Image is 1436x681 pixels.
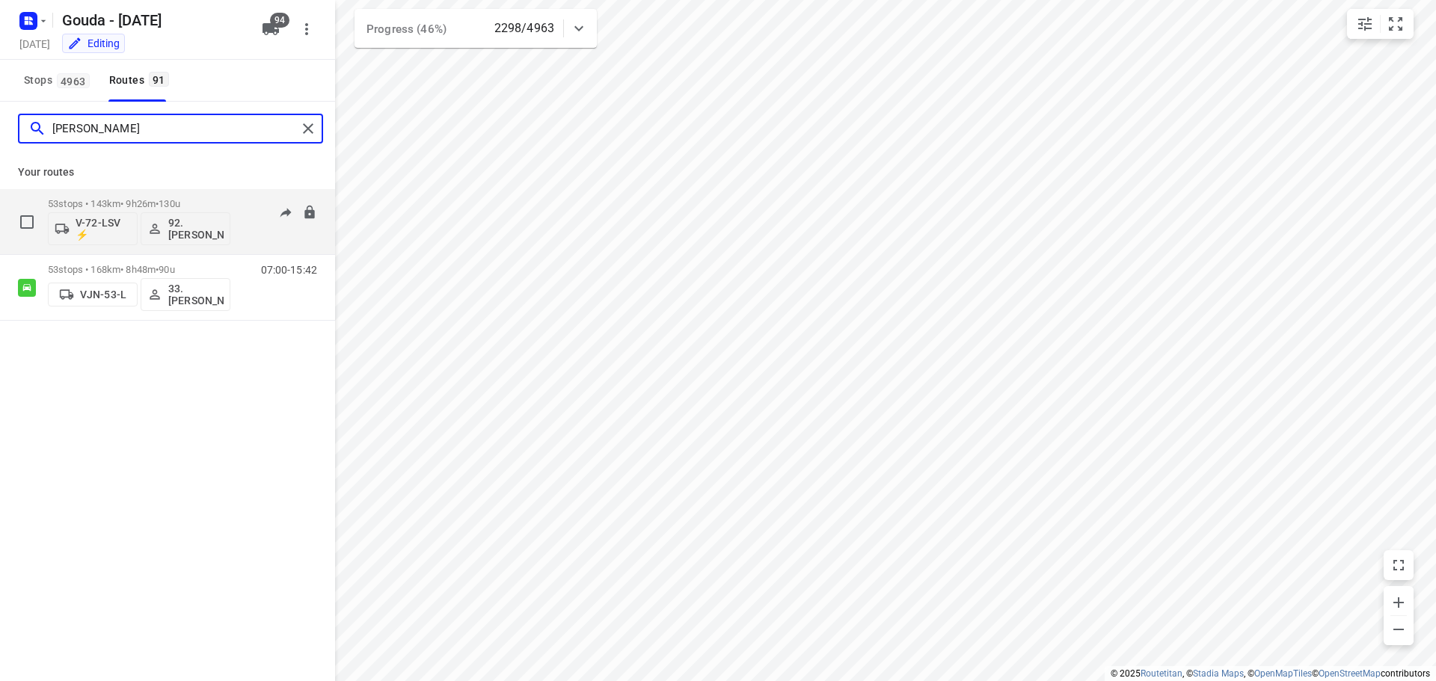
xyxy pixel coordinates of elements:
a: Stadia Maps [1193,668,1244,679]
p: 2298/4963 [494,19,554,37]
p: V-72-LSV ⚡ [76,217,131,241]
div: Progress (46%)2298/4963 [355,9,597,48]
span: 90u [159,264,174,275]
div: Routes [109,71,174,90]
span: 130u [159,198,180,209]
span: 91 [149,72,169,87]
p: 33.[PERSON_NAME] [168,283,224,306]
span: • [156,198,159,209]
span: Progress (46%) [366,22,447,36]
button: Send to driver [271,198,301,228]
span: • [156,264,159,275]
button: V-72-LSV ⚡ [48,212,138,245]
button: 92.[PERSON_NAME] [141,212,230,245]
button: Lock route [302,205,317,222]
p: 07:00-15:42 [261,264,317,276]
p: 53 stops • 143km • 9h26m [48,198,230,209]
button: Map settings [1350,9,1380,39]
span: Select [12,207,42,237]
p: VJN-53-L [80,289,126,301]
span: 94 [270,13,289,28]
button: 94 [256,14,286,44]
h5: Project date [13,35,56,52]
a: OpenMapTiles [1254,668,1312,679]
input: Search routes [52,117,297,141]
p: Your routes [18,164,317,180]
span: 4963 [57,73,90,88]
h5: Rename [56,8,250,32]
button: 33.[PERSON_NAME] [141,278,230,311]
p: 53 stops • 168km • 8h48m [48,264,230,275]
div: You are currently in edit mode. [67,36,120,51]
button: VJN-53-L [48,283,138,306]
p: 92.[PERSON_NAME] [168,217,224,241]
li: © 2025 , © , © © contributors [1111,668,1430,679]
a: Routetitan [1141,668,1182,679]
a: OpenStreetMap [1319,668,1381,679]
span: Stops [24,71,94,90]
div: small contained button group [1347,9,1414,39]
button: Fit zoom [1381,9,1411,39]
